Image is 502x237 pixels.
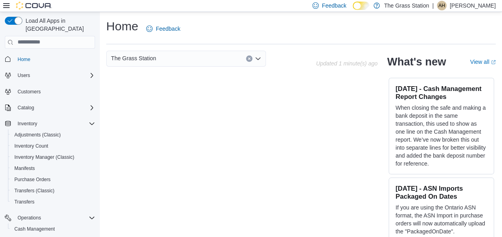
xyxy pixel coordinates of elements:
[8,140,98,152] button: Inventory Count
[14,87,95,97] span: Customers
[18,105,34,111] span: Catalog
[14,226,55,232] span: Cash Management
[11,197,95,207] span: Transfers
[11,152,95,162] span: Inventory Manager (Classic)
[14,54,95,64] span: Home
[395,203,487,235] p: If you are using the Ontario ASN format, the ASN Import in purchase orders will now automatically...
[395,104,487,168] p: When closing the safe and making a bank deposit in the same transaction, this used to show as one...
[14,165,35,172] span: Manifests
[8,152,98,163] button: Inventory Manager (Classic)
[2,53,98,65] button: Home
[156,25,180,33] span: Feedback
[18,215,41,221] span: Operations
[14,119,40,128] button: Inventory
[11,130,95,140] span: Adjustments (Classic)
[8,129,98,140] button: Adjustments (Classic)
[384,1,429,10] p: The Grass Station
[14,188,54,194] span: Transfers (Classic)
[246,55,252,62] button: Clear input
[8,185,98,196] button: Transfers (Classic)
[14,132,61,138] span: Adjustments (Classic)
[111,53,156,63] span: The Grass Station
[18,72,30,79] span: Users
[14,213,95,223] span: Operations
[14,55,34,64] a: Home
[2,70,98,81] button: Users
[11,130,64,140] a: Adjustments (Classic)
[8,196,98,207] button: Transfers
[450,1,496,10] p: [PERSON_NAME]
[432,1,434,10] p: |
[322,2,346,10] span: Feedback
[143,21,183,37] a: Feedback
[11,186,95,196] span: Transfers (Classic)
[14,154,74,160] span: Inventory Manager (Classic)
[255,55,261,62] button: Open list of options
[2,212,98,223] button: Operations
[8,174,98,185] button: Purchase Orders
[14,143,48,149] span: Inventory Count
[8,223,98,235] button: Cash Management
[11,224,95,234] span: Cash Management
[14,213,44,223] button: Operations
[491,60,496,65] svg: External link
[11,164,38,173] a: Manifests
[14,199,34,205] span: Transfers
[437,1,446,10] div: Alysia Hernandez
[2,118,98,129] button: Inventory
[14,103,95,113] span: Catalog
[16,2,52,10] img: Cova
[14,176,51,183] span: Purchase Orders
[14,119,95,128] span: Inventory
[470,59,496,65] a: View allExternal link
[18,56,30,63] span: Home
[387,55,446,68] h2: What's new
[11,175,54,184] a: Purchase Orders
[395,184,487,200] h3: [DATE] - ASN Imports Packaged On Dates
[11,186,58,196] a: Transfers (Classic)
[11,152,77,162] a: Inventory Manager (Classic)
[11,175,95,184] span: Purchase Orders
[2,86,98,97] button: Customers
[11,197,38,207] a: Transfers
[439,1,445,10] span: AH
[2,102,98,113] button: Catalog
[18,89,41,95] span: Customers
[11,141,95,151] span: Inventory Count
[14,103,37,113] button: Catalog
[395,85,487,101] h3: [DATE] - Cash Management Report Changes
[11,141,52,151] a: Inventory Count
[18,120,37,127] span: Inventory
[14,71,33,80] button: Users
[353,2,369,10] input: Dark Mode
[316,60,377,67] p: Updated 1 minute(s) ago
[106,18,138,34] h1: Home
[8,163,98,174] button: Manifests
[11,164,95,173] span: Manifests
[11,224,58,234] a: Cash Management
[22,17,95,33] span: Load All Apps in [GEOGRAPHIC_DATA]
[14,87,44,97] a: Customers
[14,71,95,80] span: Users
